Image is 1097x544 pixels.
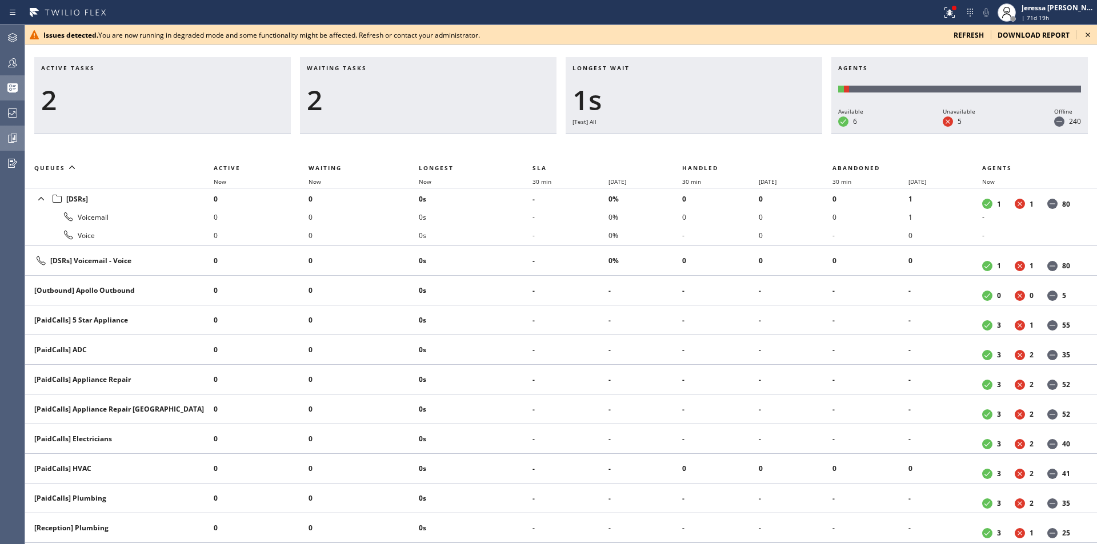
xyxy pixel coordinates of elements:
dt: Unavailable [1015,261,1025,271]
div: [Outbound] Apollo Outbound [34,285,205,295]
li: - [682,430,759,448]
div: [PaidCalls] 5 Star Appliance [34,315,205,325]
li: - [608,519,682,537]
div: [PaidCalls] Appliance Repair [34,374,205,384]
li: 0 [682,252,759,270]
li: - [533,208,609,226]
dt: Available [982,439,992,449]
span: Agents [982,164,1012,172]
li: - [608,311,682,329]
li: 0 [214,460,309,478]
li: - [908,370,982,389]
li: 0s [419,430,533,448]
li: 0 [214,311,309,329]
li: - [608,370,682,389]
dd: 1 [997,199,1001,209]
span: Queues [34,164,65,172]
dd: 41 [1062,469,1070,478]
span: Now [214,178,226,186]
div: [PaidCalls] Electricians [34,434,205,444]
span: 30 min [682,178,701,186]
li: 0 [309,190,418,208]
li: - [832,489,909,507]
li: 0 [832,460,909,478]
div: Available: 6 [838,86,844,92]
li: 0% [608,252,682,270]
li: - [832,430,909,448]
li: 0s [419,341,533,359]
li: 0 [759,226,832,244]
dt: Offline [1047,261,1058,271]
dd: 3 [997,528,1001,538]
dt: Available [982,350,992,360]
li: - [533,226,609,244]
span: Waiting tasks [307,64,367,72]
div: [Reception] Plumbing [34,523,205,533]
div: [PaidCalls] Plumbing [34,493,205,503]
div: [DSRs] [34,191,205,207]
b: Issues detected. [43,30,98,40]
dd: 52 [1062,380,1070,389]
li: - [832,400,909,418]
li: - [608,489,682,507]
dd: 3 [997,439,1001,449]
span: [DATE] [908,178,926,186]
li: 0 [908,460,982,478]
span: | 71d 19h [1022,14,1049,22]
div: [PaidCalls] Appliance Repair [GEOGRAPHIC_DATA] [34,404,205,414]
li: 0 [214,400,309,418]
li: - [832,226,909,244]
li: 0s [419,519,533,537]
li: - [759,311,832,329]
li: 0 [309,430,418,448]
li: - [982,226,1083,244]
button: Mute [978,5,994,21]
dt: Offline [1047,498,1058,509]
dt: Offline [1047,350,1058,360]
li: 0 [682,460,759,478]
dd: 1 [997,261,1001,271]
li: - [908,400,982,418]
span: Longest [419,164,454,172]
li: 0s [419,226,533,244]
li: 0 [908,252,982,270]
li: 0 [309,208,418,226]
dd: 5 [1062,291,1066,300]
li: - [759,519,832,537]
li: - [533,281,609,300]
span: Now [419,178,431,186]
div: Unavailable [943,106,975,116]
dt: Offline [1047,380,1058,390]
span: 30 min [832,178,851,186]
li: 0s [419,311,533,329]
dt: Available [982,320,992,331]
li: - [832,519,909,537]
li: - [682,519,759,537]
dt: Offline [1047,320,1058,331]
dt: Unavailable [943,116,953,127]
li: 0% [608,208,682,226]
dd: 3 [997,498,1001,508]
dt: Unavailable [1015,439,1025,449]
dd: 35 [1062,350,1070,360]
div: [Test] All [572,116,815,127]
li: 0 [759,208,832,226]
span: [DATE] [759,178,776,186]
li: - [908,341,982,359]
li: 0 [214,430,309,448]
dd: 1 [1030,528,1034,538]
dt: Offline [1047,439,1058,449]
dt: Available [982,498,992,509]
li: - [682,370,759,389]
li: - [533,311,609,329]
li: 0 [214,519,309,537]
dd: 2 [1030,409,1034,419]
li: 0s [419,460,533,478]
li: 0 [759,252,832,270]
li: 0 [832,208,909,226]
dd: 3 [997,380,1001,389]
dd: 35 [1062,498,1070,508]
dt: Offline [1047,199,1058,209]
dd: 2 [1030,469,1034,478]
li: - [908,489,982,507]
